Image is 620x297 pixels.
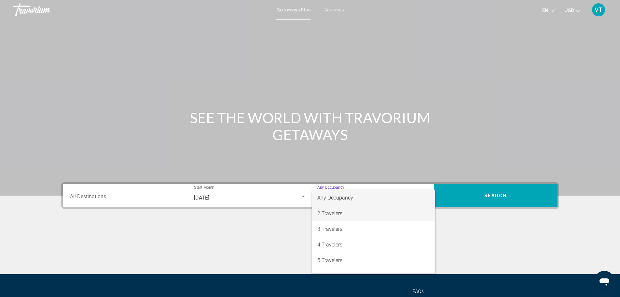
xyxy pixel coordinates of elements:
span: 4 Travelers [317,237,430,253]
span: 2 Travelers [317,206,430,221]
span: Any Occupancy [317,195,353,201]
iframe: Button to launch messaging window [594,271,615,292]
span: 5 Travelers [317,253,430,268]
span: 6 Travelers [317,268,430,284]
span: 3 Travelers [317,221,430,237]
